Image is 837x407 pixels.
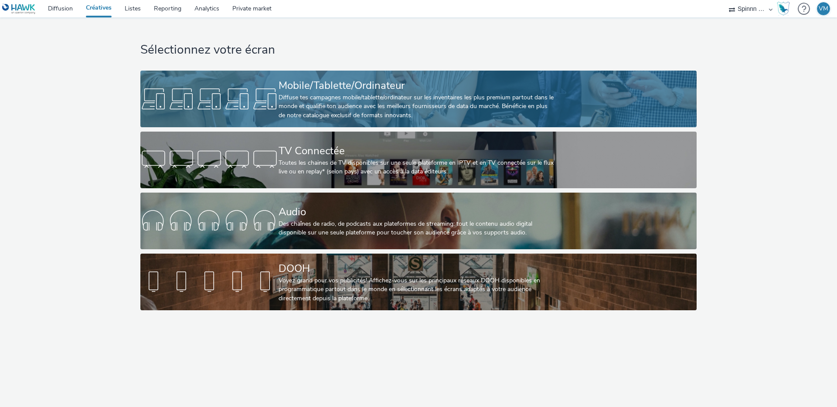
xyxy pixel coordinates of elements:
a: TV ConnectéeToutes les chaines de TV disponibles sur une seule plateforme en IPTV et en TV connec... [140,132,696,188]
a: DOOHVoyez grand pour vos publicités! Affichez-vous sur les principaux réseaux DOOH disponibles en... [140,254,696,310]
div: VM [819,2,828,15]
div: Diffuse tes campagnes mobile/tablette/ordinateur sur les inventaires les plus premium partout dan... [279,93,555,120]
div: DOOH [279,261,555,276]
h1: Sélectionnez votre écran [140,42,696,58]
a: Mobile/Tablette/OrdinateurDiffuse tes campagnes mobile/tablette/ordinateur sur les inventaires le... [140,71,696,127]
img: undefined Logo [2,3,36,14]
div: Audio [279,204,555,220]
a: AudioDes chaînes de radio, de podcasts aux plateformes de streaming: tout le contenu audio digita... [140,193,696,249]
div: Voyez grand pour vos publicités! Affichez-vous sur les principaux réseaux DOOH disponibles en pro... [279,276,555,303]
a: Hawk Academy [777,2,793,16]
div: Toutes les chaines de TV disponibles sur une seule plateforme en IPTV et en TV connectée sur le f... [279,159,555,176]
div: Mobile/Tablette/Ordinateur [279,78,555,93]
div: TV Connectée [279,143,555,159]
div: Des chaînes de radio, de podcasts aux plateformes de streaming: tout le contenu audio digital dis... [279,220,555,237]
img: Hawk Academy [777,2,790,16]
